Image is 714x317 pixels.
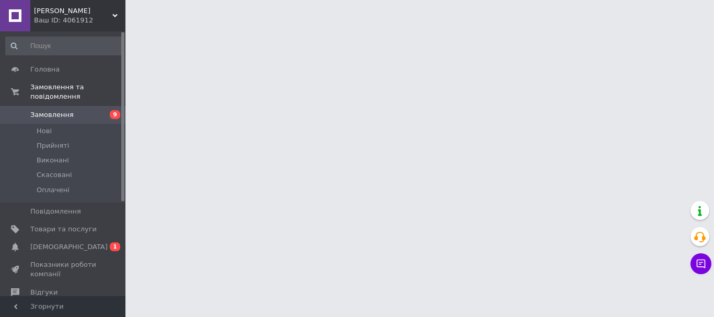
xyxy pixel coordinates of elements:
[37,141,69,150] span: Прийняті
[30,110,74,120] span: Замовлення
[30,260,97,279] span: Показники роботи компанії
[30,225,97,234] span: Товари та послуги
[37,126,52,136] span: Нові
[30,65,60,74] span: Головна
[690,253,711,274] button: Чат з покупцем
[110,242,120,251] span: 1
[34,6,112,16] span: CarsON
[30,242,108,252] span: [DEMOGRAPHIC_DATA]
[30,288,57,297] span: Відгуки
[30,207,81,216] span: Повідомлення
[30,83,125,101] span: Замовлення та повідомлення
[37,156,69,165] span: Виконані
[34,16,125,25] div: Ваш ID: 4061912
[110,110,120,119] span: 9
[37,185,70,195] span: Оплачені
[37,170,72,180] span: Скасовані
[5,37,123,55] input: Пошук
